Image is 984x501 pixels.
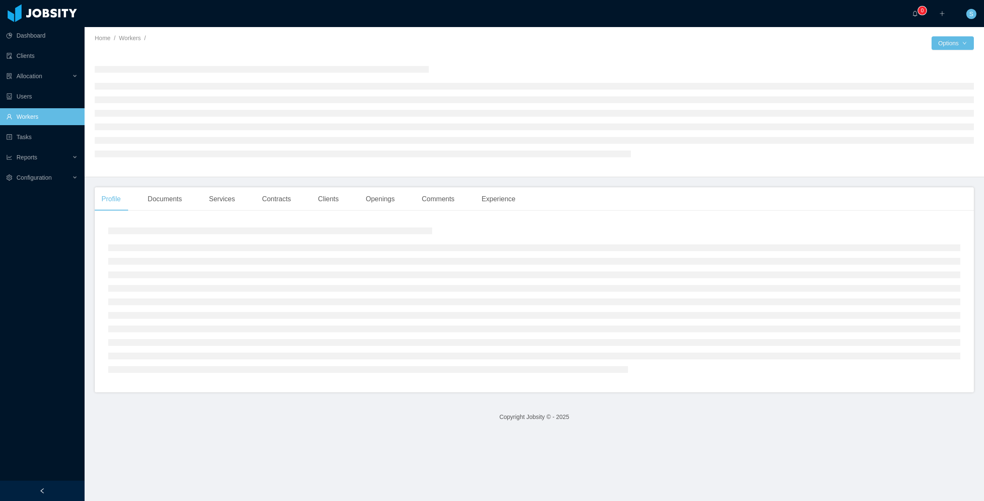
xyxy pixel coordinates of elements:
span: S [969,9,973,19]
i: icon: solution [6,73,12,79]
sup: 0 [918,6,926,15]
footer: Copyright Jobsity © - 2025 [85,402,984,432]
i: icon: setting [6,175,12,181]
div: Documents [141,187,189,211]
div: Services [202,187,241,211]
div: Clients [311,187,345,211]
a: icon: userWorkers [6,108,78,125]
a: icon: robotUsers [6,88,78,105]
div: Openings [359,187,402,211]
span: Configuration [16,174,52,181]
div: Comments [415,187,461,211]
i: icon: bell [912,11,918,16]
i: icon: line-chart [6,154,12,160]
button: Optionsicon: down [932,36,974,50]
span: Reports [16,154,37,161]
div: Contracts [255,187,298,211]
a: icon: auditClients [6,47,78,64]
span: / [114,35,115,41]
span: Allocation [16,73,42,79]
div: Profile [95,187,127,211]
a: Workers [119,35,141,41]
i: icon: plus [939,11,945,16]
div: Experience [475,187,522,211]
a: icon: pie-chartDashboard [6,27,78,44]
span: / [144,35,146,41]
a: Home [95,35,110,41]
a: icon: profileTasks [6,129,78,145]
